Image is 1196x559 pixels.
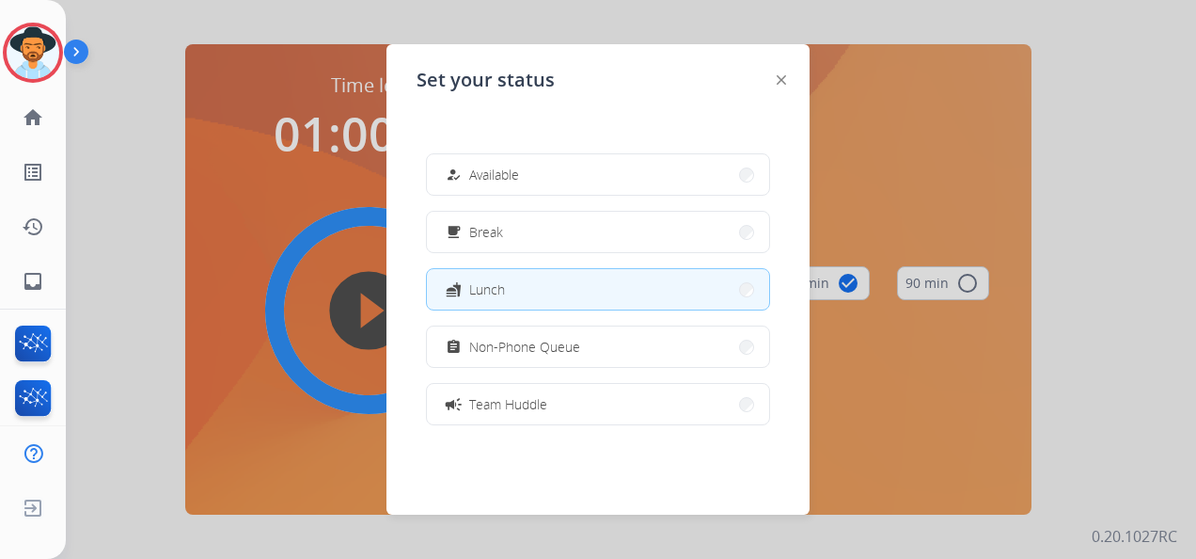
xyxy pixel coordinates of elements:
[22,270,44,293] mat-icon: inbox
[427,384,769,424] button: Team Huddle
[469,222,503,242] span: Break
[446,167,462,183] mat-icon: how_to_reg
[1092,525,1177,548] p: 0.20.1027RC
[22,106,44,129] mat-icon: home
[469,279,505,299] span: Lunch
[417,67,555,93] span: Set your status
[446,281,462,297] mat-icon: fastfood
[446,224,462,240] mat-icon: free_breakfast
[427,212,769,252] button: Break
[446,339,462,355] mat-icon: assignment
[469,337,580,357] span: Non-Phone Queue
[427,269,769,310] button: Lunch
[427,327,769,367] button: Non-Phone Queue
[22,216,44,238] mat-icon: history
[427,154,769,195] button: Available
[444,394,463,413] mat-icon: campaign
[469,394,547,414] span: Team Huddle
[777,75,786,85] img: close-button
[469,165,519,184] span: Available
[22,161,44,184] mat-icon: list_alt
[7,26,59,79] img: avatar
